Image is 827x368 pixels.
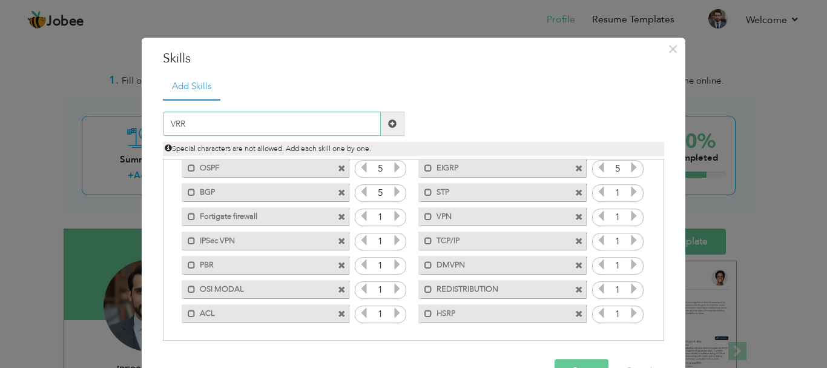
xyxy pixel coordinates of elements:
span: Special characters are not allowed. Add each skill one by one. [165,144,371,154]
label: IPSec VPN [196,232,318,247]
label: OSPF [196,159,318,174]
label: REDISTRIBUTION [432,280,555,295]
h3: Skills [163,50,664,68]
button: Close [663,39,682,59]
label: STP [432,183,555,198]
label: PBR [196,256,318,271]
label: OSI MODAL [196,280,318,295]
label: BGP [196,183,318,198]
label: TCP/IP [432,232,555,247]
span: × [668,38,678,60]
label: DMVPN [432,256,555,271]
label: HSRP [432,304,555,319]
label: EIGRP [432,159,555,174]
label: Fortigate firewall [196,207,318,222]
label: VPN [432,207,555,222]
label: ACL [196,304,318,319]
a: Add Skills [163,74,220,101]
